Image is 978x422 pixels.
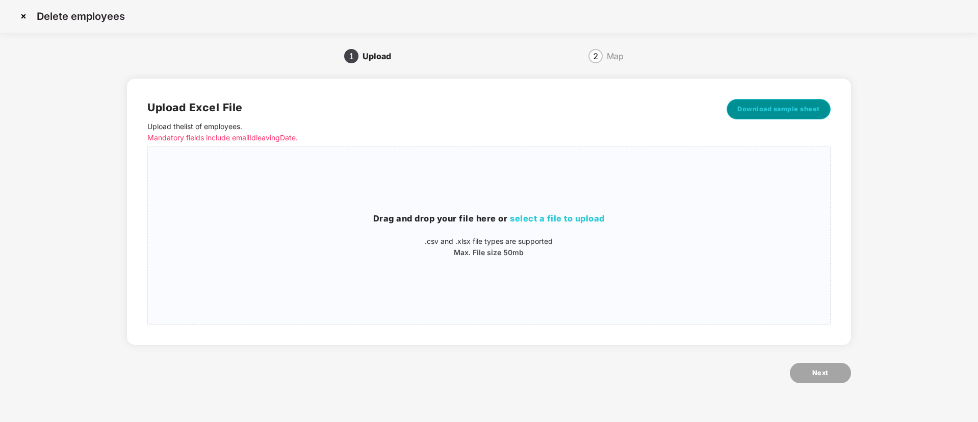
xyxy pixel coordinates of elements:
p: .csv and .xlsx file types are supported [148,236,830,247]
p: Delete employees [37,10,125,22]
div: Map [607,48,624,64]
p: Mandatory fields include emailId leavingDate. [147,132,688,143]
img: svg+xml;base64,PHN2ZyBpZD0iQ3Jvc3MtMzJ4MzIiIHhtbG5zPSJodHRwOi8vd3d3LnczLm9yZy8yMDAwL3N2ZyIgd2lkdG... [15,8,32,24]
p: Upload the list of employees . [147,121,688,143]
p: Max. File size 50mb [148,247,830,258]
span: Download sample sheet [737,104,820,114]
div: Upload [363,48,399,64]
button: Download sample sheet [727,99,831,119]
h2: Upload Excel File [147,99,688,116]
span: Drag and drop your file here orselect a file to upload.csv and .xlsx file types are supportedMax.... [148,146,830,324]
h3: Drag and drop your file here or [148,212,830,226]
span: select a file to upload [510,213,605,224]
span: 2 [593,52,598,60]
span: 1 [349,52,354,60]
